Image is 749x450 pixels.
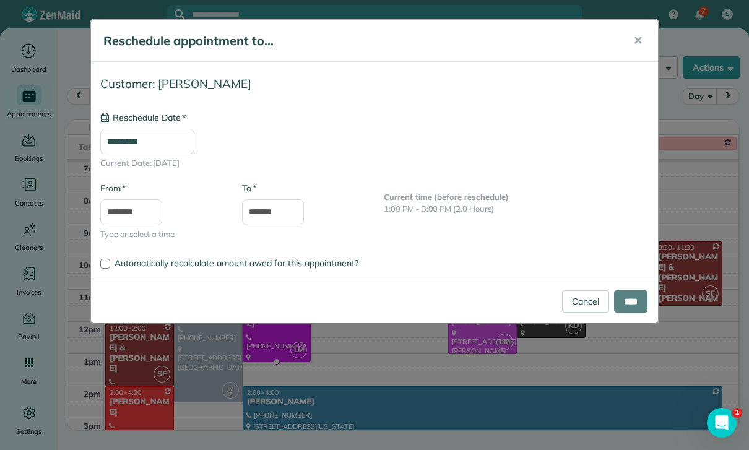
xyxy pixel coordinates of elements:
[633,33,643,48] span: ✕
[732,408,742,418] span: 1
[100,228,223,241] span: Type or select a time
[707,408,737,438] iframe: Intercom live chat
[384,192,509,202] b: Current time (before reschedule)
[100,77,649,90] h4: Customer: [PERSON_NAME]
[562,290,609,313] a: Cancel
[103,32,616,50] h5: Reschedule appointment to...
[100,157,649,170] span: Current Date: [DATE]
[100,111,186,124] label: Reschedule Date
[115,257,358,269] span: Automatically recalculate amount owed for this appointment?
[242,182,256,194] label: To
[384,203,649,215] p: 1:00 PM - 3:00 PM (2.0 Hours)
[100,182,126,194] label: From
